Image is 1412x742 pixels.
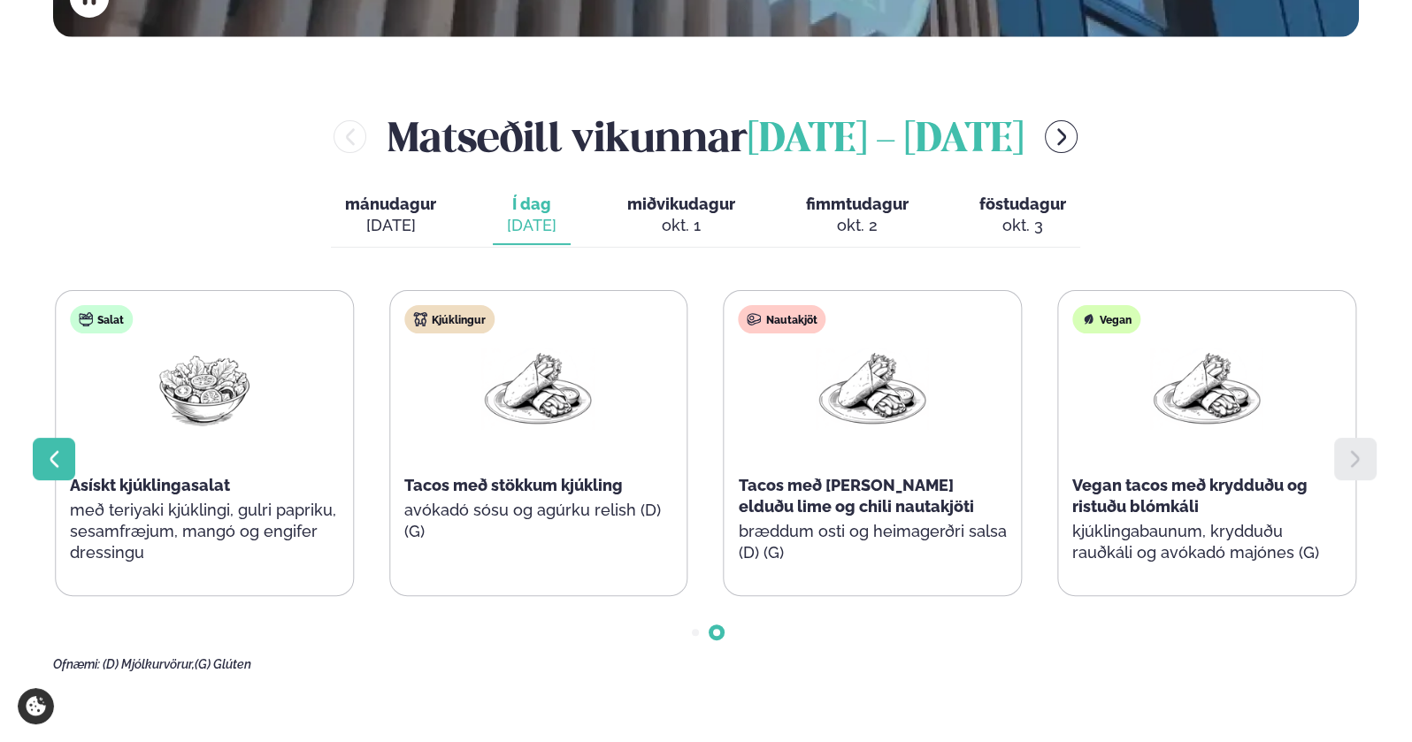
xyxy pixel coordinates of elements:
[748,121,1024,160] span: [DATE] - [DATE]
[334,120,366,153] button: menu-btn-left
[739,476,974,516] span: Tacos með [PERSON_NAME] elduðu lime og chili nautakjöti
[507,194,556,215] span: Í dag
[493,187,571,245] button: Í dag [DATE]
[816,348,929,430] img: Wraps.png
[345,215,436,236] div: [DATE]
[1150,348,1263,430] img: Wraps.png
[482,348,595,430] img: Wraps.png
[70,476,230,494] span: Asískt kjúklingasalat
[195,657,251,671] span: (G) Glúten
[388,108,1024,165] h2: Matseðill vikunnar
[739,305,826,333] div: Nautakjöt
[1072,476,1308,516] span: Vegan tacos með krydduðu og ristuðu blómkáli
[979,215,1066,236] div: okt. 3
[70,500,339,563] p: með teriyaki kjúklingi, gulri papriku, sesamfræjum, mangó og engifer dressingu
[70,305,133,333] div: Salat
[806,215,909,236] div: okt. 2
[792,187,923,245] button: fimmtudagur okt. 2
[627,195,735,213] span: miðvikudagur
[1072,305,1140,333] div: Vegan
[739,521,1008,563] p: bræddum osti og heimagerðri salsa (D) (G)
[345,195,436,213] span: mánudagur
[53,657,100,671] span: Ofnæmi:
[404,500,673,542] p: avókadó sósu og agúrku relish (D) (G)
[79,312,93,326] img: salad.svg
[103,657,195,671] span: (D) Mjólkurvörur,
[1081,312,1095,326] img: Vegan.svg
[979,195,1066,213] span: föstudagur
[404,305,495,333] div: Kjúklingur
[692,629,699,636] span: Go to slide 1
[965,187,1080,245] button: föstudagur okt. 3
[404,476,623,494] span: Tacos með stökkum kjúkling
[748,312,762,326] img: beef.svg
[507,215,556,236] div: [DATE]
[331,187,450,245] button: mánudagur [DATE]
[413,312,427,326] img: chicken.svg
[148,348,261,429] img: Salad.png
[713,629,720,636] span: Go to slide 2
[806,195,909,213] span: fimmtudagur
[613,187,749,245] button: miðvikudagur okt. 1
[1045,120,1078,153] button: menu-btn-right
[627,215,735,236] div: okt. 1
[18,688,54,724] a: Cookie settings
[1072,521,1341,563] p: kjúklingabaunum, krydduðu rauðkáli og avókadó majónes (G)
